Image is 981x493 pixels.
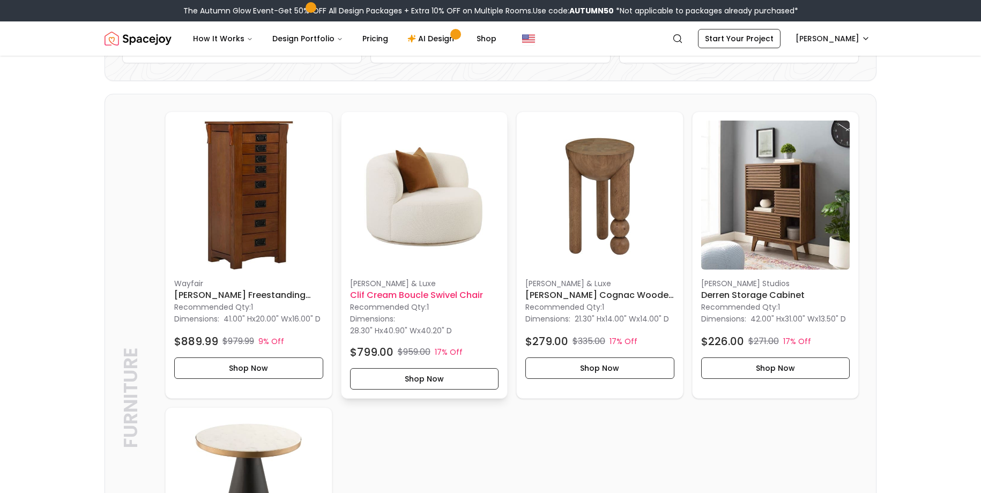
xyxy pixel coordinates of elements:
span: 42.00" H [750,313,781,324]
span: Use code: [533,5,614,16]
span: 40.90" W [383,325,417,336]
p: Dimensions: [525,312,570,325]
div: The Autumn Glow Event-Get 50% OFF All Design Packages + Extra 10% OFF on Multiple Rooms. [183,5,798,16]
button: Shop Now [701,357,850,379]
span: 14.00" D [640,313,669,324]
nav: Main [184,28,505,49]
h6: [PERSON_NAME] Cognac Wooden Accent Table [525,289,674,302]
img: Archer Cognac Wooden Accent Table image [525,121,674,270]
p: x x [750,313,846,324]
div: Archer Cognac Wooden Accent Table [516,111,683,399]
a: AI Design [399,28,466,49]
h4: $799.00 [350,345,393,360]
p: Dimensions: [350,312,395,325]
span: 20.00" W [256,313,288,324]
b: AUTUMN50 [569,5,614,16]
p: $335.00 [573,335,605,348]
span: 14.00" W [605,313,636,324]
p: 9% Off [258,336,284,347]
h6: Clif Cream Boucle Swivel Chair [350,289,499,302]
a: Pricing [354,28,397,49]
span: 41.00" H [224,313,252,324]
span: 28.30" H [350,325,380,336]
h6: Derren Storage Cabinet [701,289,850,302]
span: 31.00" W [785,313,815,324]
button: Shop Now [350,368,499,390]
p: Dimensions: [701,312,746,325]
span: *Not applicable to packages already purchased* [614,5,798,16]
button: Shop Now [525,357,674,379]
p: [PERSON_NAME] & Luxe [350,278,499,289]
p: x x [350,325,452,336]
nav: Global [105,21,876,56]
p: $959.00 [398,346,430,358]
button: Design Portfolio [264,28,352,49]
p: Recommended Qty: 1 [525,302,674,312]
p: Recommended Qty: 1 [701,302,850,312]
img: Spacejoy Logo [105,28,172,49]
span: 21.30" H [575,313,601,324]
div: Clif Cream Boucle Swivel Chair [341,111,508,399]
p: 17% Off [435,347,463,357]
p: Wayfair [174,278,323,289]
div: Derren Storage Cabinet [692,111,859,399]
p: [PERSON_NAME] & Luxe [525,278,674,289]
img: Clif Cream Boucle Swivel Chair image [350,121,499,270]
p: Dimensions: [174,312,219,325]
p: Recommended Qty: 1 [350,302,499,312]
a: Archer Cognac Wooden Accent Table image[PERSON_NAME] & Luxe[PERSON_NAME] Cognac Wooden Accent Tab... [516,111,683,399]
a: Powell Freestanding Jewelry Armoire imageWayfair[PERSON_NAME] Freestanding Jewelry ArmoireRecomme... [165,111,332,399]
button: [PERSON_NAME] [789,29,876,48]
h6: [PERSON_NAME] Freestanding Jewelry Armoire [174,289,323,302]
span: 13.50" D [819,313,846,324]
img: United States [522,32,535,45]
p: 17% Off [783,336,811,347]
p: $271.00 [748,335,779,348]
p: 17% Off [610,336,637,347]
span: 16.00" D [292,313,321,324]
h4: $279.00 [525,334,568,349]
a: Spacejoy [105,28,172,49]
h4: $889.99 [174,334,218,349]
button: Shop Now [174,357,323,379]
p: Recommended Qty: 1 [174,302,323,312]
p: $979.99 [222,335,254,348]
a: Start Your Project [698,29,781,48]
span: 40.20" D [421,325,452,336]
a: Clif Cream Boucle Swivel Chair image[PERSON_NAME] & LuxeClif Cream Boucle Swivel ChairRecommended... [341,111,508,399]
a: Shop [468,28,505,49]
p: [PERSON_NAME] Studios [701,278,850,289]
img: Derren Storage Cabinet image [701,121,850,270]
img: Powell Freestanding Jewelry Armoire image [174,121,323,270]
button: How It Works [184,28,262,49]
a: Derren Storage Cabinet image[PERSON_NAME] StudiosDerren Storage CabinetRecommended Qty:1Dimension... [692,111,859,399]
p: x x [224,313,321,324]
h4: $226.00 [701,334,744,349]
p: x x [575,313,669,324]
div: Powell Freestanding Jewelry Armoire [165,111,332,399]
